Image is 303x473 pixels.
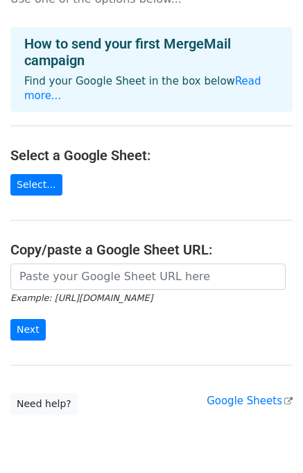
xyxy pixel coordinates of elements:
[10,293,153,303] small: Example: [URL][DOMAIN_NAME]
[24,75,261,102] a: Read more...
[10,241,293,258] h4: Copy/paste a Google Sheet URL:
[24,74,279,103] p: Find your Google Sheet in the box below
[234,406,303,473] iframe: Chat Widget
[10,147,293,164] h4: Select a Google Sheet:
[207,395,293,407] a: Google Sheets
[10,174,62,196] a: Select...
[10,264,286,290] input: Paste your Google Sheet URL here
[10,393,78,415] a: Need help?
[10,319,46,341] input: Next
[24,35,279,69] h4: How to send your first MergeMail campaign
